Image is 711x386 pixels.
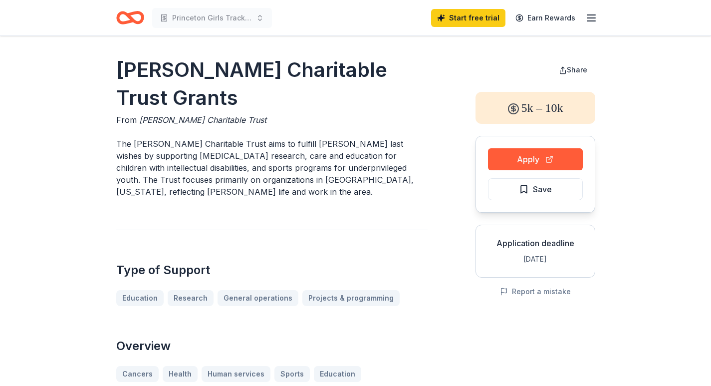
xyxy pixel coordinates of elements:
h2: Overview [116,338,428,354]
a: Start free trial [431,9,505,27]
span: Share [567,65,587,74]
button: Save [488,178,583,200]
a: Projects & programming [302,290,400,306]
h1: [PERSON_NAME] Charitable Trust Grants [116,56,428,112]
div: From [116,114,428,126]
p: The [PERSON_NAME] Charitable Trust aims to fulfill [PERSON_NAME] last wishes by supporting [MEDIC... [116,138,428,198]
div: Application deadline [484,237,587,249]
a: General operations [218,290,298,306]
span: [PERSON_NAME] Charitable Trust [139,115,266,125]
a: Research [168,290,214,306]
span: Save [533,183,552,196]
div: 5k – 10k [475,92,595,124]
a: Education [116,290,164,306]
a: Earn Rewards [509,9,581,27]
button: Apply [488,148,583,170]
h2: Type of Support [116,262,428,278]
button: Report a mistake [500,286,571,298]
button: Princeton Girls Track Speed Equipment [152,8,272,28]
span: Princeton Girls Track Speed Equipment [172,12,252,24]
div: [DATE] [484,253,587,265]
button: Share [551,60,595,80]
a: Home [116,6,144,29]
